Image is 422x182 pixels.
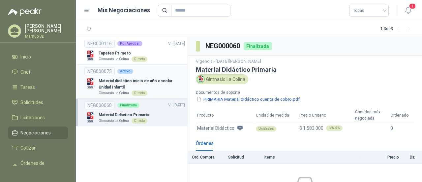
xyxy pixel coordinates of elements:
div: NEG000116 [84,40,115,48]
th: Ordenado [389,108,414,123]
span: V. - [DATE] [168,103,185,107]
span: 1 [409,3,416,9]
a: Órdenes de Compra [8,157,68,177]
td: 0 [389,123,414,133]
span: Solicitudes [20,99,43,106]
p: Vigencia - [DATE][PERSON_NAME] [196,58,414,65]
th: Precio Unitario [298,108,354,123]
p: Tapetes Primero [99,50,147,56]
span: Negociaciones [20,129,51,136]
span: Cotizar [20,144,36,152]
button: PRIMARIA Material didáctico cuenta de cobro.pdf [196,96,300,103]
th: Dir. [403,151,422,164]
a: NEG000060FinalizadaV. -[DATE] Company LogoMaterial Didáctico PrimariaGimnasio La ColinaDirecto [84,101,185,124]
p: [PERSON_NAME] [PERSON_NAME] [25,24,68,33]
p: Gimnasio La Colina [99,56,129,62]
img: Company Logo [84,50,96,62]
div: Gimnasio La Colina [196,74,248,84]
h1: Mis Negociaciones [98,6,150,15]
div: Finalizada [117,103,139,108]
p: Material Didáctico Primaria [99,112,149,118]
img: Company Logo [84,112,96,124]
span: $ 1.583.000 [299,126,323,131]
div: Finalizada [244,42,272,50]
a: Cotizar [8,142,68,154]
a: Licitaciones [8,111,68,124]
p: Gimnasio La Colina [99,118,129,124]
th: Ord. Compra [188,151,224,164]
span: V. - [DATE] [168,41,185,46]
p: Documentos de soporte [196,90,302,96]
div: Por Aprobar [117,41,142,46]
th: Cantidad máx. negociada [354,108,389,123]
a: NEG000116Por AprobarV. -[DATE] Company LogoTapetes PrimeroGimnasio La ColinaDirecto [84,40,185,62]
a: NEG000075ActivoCompany LogoMaterial didáctico inicio de año escolar Unidad InfantilGimnasio La Co... [84,67,185,96]
img: Company Logo [84,78,96,90]
a: Chat [8,66,68,78]
span: Tareas [20,84,35,91]
a: Negociaciones [8,127,68,139]
span: Inicio [20,53,31,60]
b: 0 % [335,127,340,130]
th: Producto [196,108,255,123]
span: Licitaciones [20,114,45,121]
h3: NEG000060 [205,41,241,51]
div: Unidades [256,126,276,131]
div: IVA [326,126,343,131]
div: 1 - 3 de 3 [380,24,414,34]
th: Solicitud [224,151,260,164]
p: Gimnasio La Colina [99,91,129,96]
a: Inicio [8,51,68,63]
th: Precio [360,151,403,164]
span: Chat [20,68,30,76]
button: 1 [402,5,414,17]
div: NEG000075 [84,67,115,75]
th: Unidad de medida [255,108,298,123]
div: Órdenes [196,140,214,147]
div: Directo [132,56,147,62]
th: Items [260,151,360,164]
h3: Material Didáctico Primaria [196,66,414,73]
a: Tareas [8,81,68,93]
p: Mamub 3D [25,34,68,38]
div: Directo [132,91,147,96]
span: Material Didáctico [197,125,234,132]
p: Material didáctico inicio de año escolar Unidad Infantil [99,78,185,91]
span: Órdenes de Compra [20,160,62,174]
span: Todas [353,6,385,16]
div: Directo [132,118,147,124]
img: Company Logo [197,76,204,83]
img: Logo peakr [8,8,42,16]
a: Solicitudes [8,96,68,109]
div: Activo [117,69,133,74]
div: NEG000060 [84,101,115,109]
